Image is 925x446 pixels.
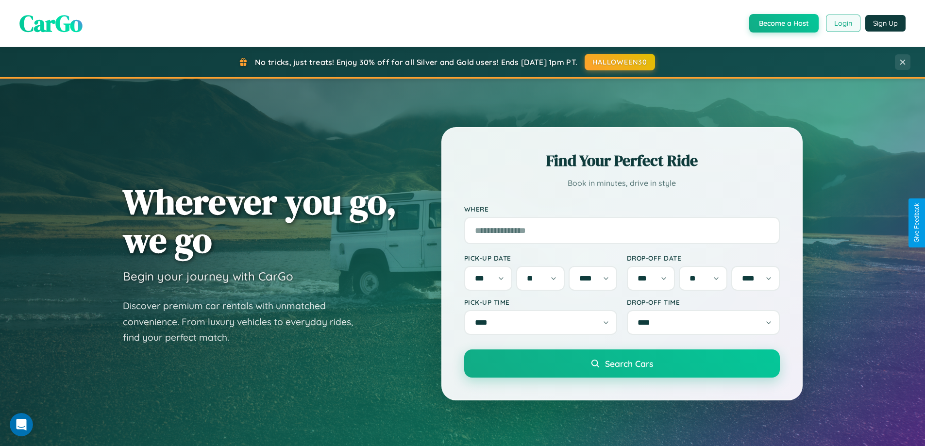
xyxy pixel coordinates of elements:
[749,14,819,33] button: Become a Host
[865,15,906,32] button: Sign Up
[627,298,780,306] label: Drop-off Time
[464,205,780,213] label: Where
[464,150,780,171] h2: Find Your Perfect Ride
[464,176,780,190] p: Book in minutes, drive in style
[123,298,366,346] p: Discover premium car rentals with unmatched convenience. From luxury vehicles to everyday rides, ...
[464,298,617,306] label: Pick-up Time
[826,15,860,32] button: Login
[464,254,617,262] label: Pick-up Date
[585,54,655,70] button: HALLOWEEN30
[19,7,83,39] span: CarGo
[913,203,920,243] div: Give Feedback
[464,349,780,378] button: Search Cars
[123,182,397,259] h1: Wherever you go, we go
[10,413,33,436] iframe: Intercom live chat
[605,358,653,369] span: Search Cars
[123,269,293,283] h3: Begin your journey with CarGo
[627,254,780,262] label: Drop-off Date
[255,57,577,67] span: No tricks, just treats! Enjoy 30% off for all Silver and Gold users! Ends [DATE] 1pm PT.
